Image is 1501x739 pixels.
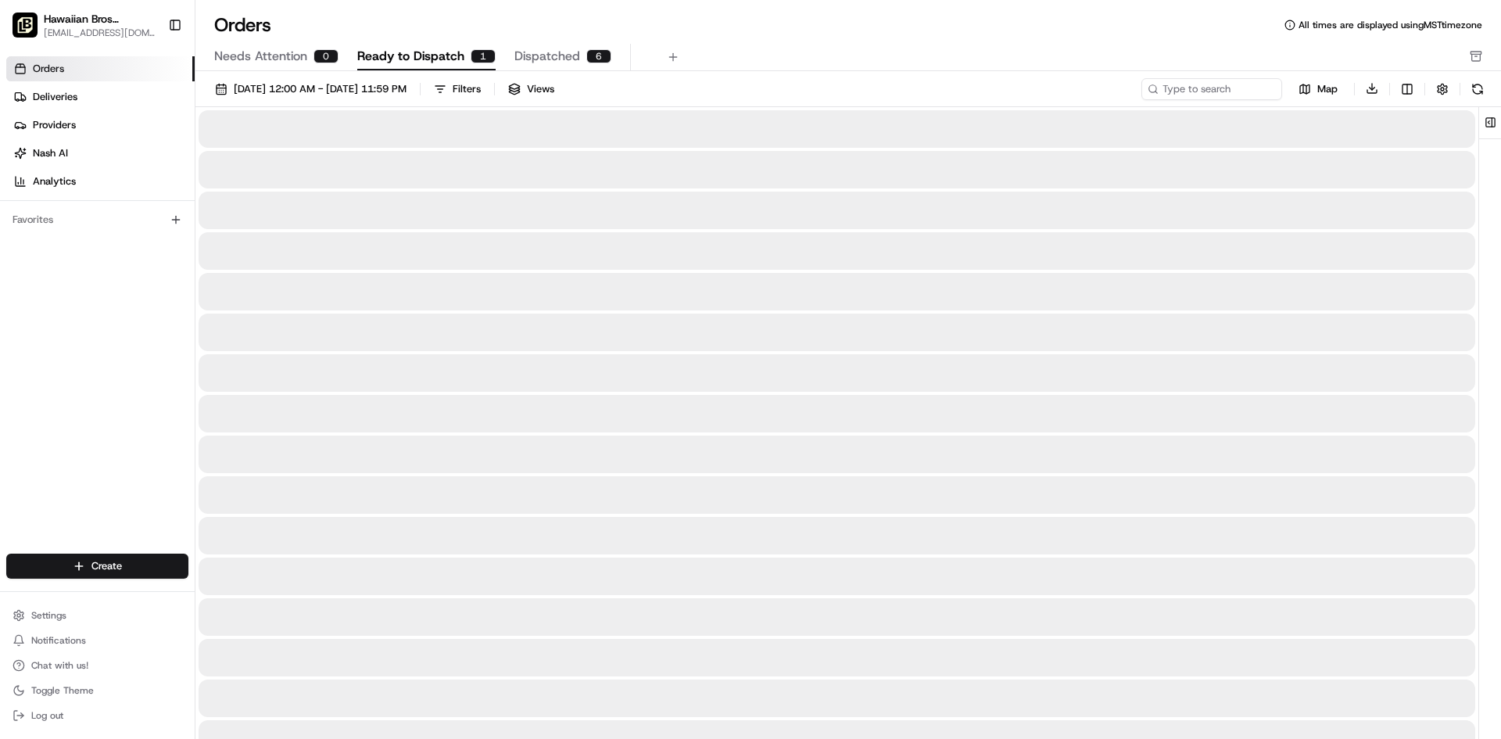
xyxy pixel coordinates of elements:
[132,228,145,241] div: 💻
[1299,19,1482,31] span: All times are displayed using MST timezone
[53,149,256,165] div: Start new chat
[1317,82,1338,96] span: Map
[1141,78,1282,100] input: Type to search
[126,221,257,249] a: 💻API Documentation
[313,49,339,63] div: 0
[6,113,195,138] a: Providers
[31,684,94,697] span: Toggle Theme
[53,165,198,178] div: We're available if you need us!
[33,118,76,132] span: Providers
[6,141,195,166] a: Nash AI
[6,169,195,194] a: Analytics
[453,82,481,96] div: Filters
[110,264,189,277] a: Powered byPylon
[31,709,63,722] span: Log out
[1467,78,1488,100] button: Refresh
[214,47,307,66] span: Needs Attention
[6,56,195,81] a: Orders
[33,90,77,104] span: Deliveries
[266,154,285,173] button: Start new chat
[501,78,561,100] button: Views
[156,265,189,277] span: Pylon
[9,221,126,249] a: 📗Knowledge Base
[234,82,407,96] span: [DATE] 12:00 AM - [DATE] 11:59 PM
[514,47,580,66] span: Dispatched
[6,705,188,726] button: Log out
[427,78,488,100] button: Filters
[208,78,414,100] button: [DATE] 12:00 AM - [DATE] 11:59 PM
[33,146,68,160] span: Nash AI
[31,609,66,622] span: Settings
[148,227,251,242] span: API Documentation
[33,174,76,188] span: Analytics
[6,6,162,44] button: Hawaiian Bros (Tucson_AZ_S. Wilmot)Hawaiian Bros (Tucson_AZ_S. [GEOGRAPHIC_DATA])[EMAIL_ADDRESS][...
[31,659,88,672] span: Chat with us!
[6,207,188,232] div: Favorites
[16,16,47,47] img: Nash
[16,63,285,88] p: Welcome 👋
[6,554,188,579] button: Create
[1288,80,1348,99] button: Map
[16,228,28,241] div: 📗
[44,27,156,39] button: [EMAIL_ADDRESS][DOMAIN_NAME]
[33,62,64,76] span: Orders
[91,559,122,573] span: Create
[41,101,258,117] input: Clear
[6,604,188,626] button: Settings
[44,11,156,27] button: Hawaiian Bros (Tucson_AZ_S. [GEOGRAPHIC_DATA])
[6,630,188,651] button: Notifications
[16,149,44,178] img: 1736555255976-a54dd68f-1ca7-489b-9aae-adbdc363a1c4
[6,680,188,701] button: Toggle Theme
[6,84,195,109] a: Deliveries
[471,49,496,63] div: 1
[6,655,188,676] button: Chat with us!
[527,82,554,96] span: Views
[13,13,38,38] img: Hawaiian Bros (Tucson_AZ_S. Wilmot)
[357,47,464,66] span: Ready to Dispatch
[214,13,271,38] h1: Orders
[31,634,86,647] span: Notifications
[586,49,611,63] div: 6
[31,227,120,242] span: Knowledge Base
